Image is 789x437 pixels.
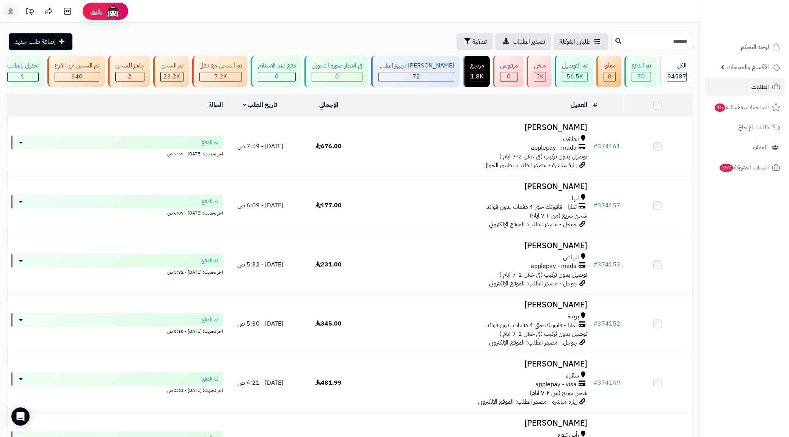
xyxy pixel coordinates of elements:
[237,319,283,328] span: [DATE] - 5:30 ص
[500,270,588,279] span: توصيل بدون تركيب (في خلال 2-7 ايام )
[11,386,223,394] div: اخر تحديث: [DATE] - 4:21 ص
[572,194,579,203] span: ابها
[237,260,283,269] span: [DATE] - 5:32 ص
[594,319,621,328] a: #374152
[315,378,342,387] span: 481.99
[705,158,784,177] a: السلات المتروكة357
[161,72,183,81] div: 23195
[11,208,223,216] div: اخر تحديث: [DATE] - 6:09 ص
[11,407,30,426] div: Open Intercom Messenger
[525,56,553,87] a: ملغي 5K
[738,122,769,133] span: طلبات الإرجاع
[531,262,577,271] span: applepay - mada
[595,56,623,87] a: معلق 0
[500,329,588,338] span: توصيل بدون تركيب (في خلال 2-7 ايام )
[594,201,598,210] span: #
[534,61,546,70] div: ملغي
[489,338,578,347] span: جوجل - مصدر الطلب: الموقع الإلكتروني
[258,61,296,70] div: دفع عند الاستلام
[594,142,598,151] span: #
[315,201,342,210] span: 177.00
[604,72,615,81] div: 0
[727,62,769,72] span: الأقسام والمنتجات
[312,72,362,81] div: 0
[632,61,651,70] div: تم الدفع
[705,138,784,157] a: العملاء
[566,72,583,81] span: 56.5K
[487,203,577,211] span: تمارا - فاتورتك حتى 4 دفعات بدون فوائد
[534,72,546,81] div: 4964
[202,316,218,324] span: تم الدفع
[319,100,338,110] a: الإجمالي
[536,380,577,389] span: applepay - visa
[90,7,102,16] span: رفيق
[366,123,588,132] h3: [PERSON_NAME]
[554,33,608,50] a: طلباتي المُوكلة
[705,118,784,136] a: طلبات الإرجاع
[604,61,616,70] div: معلق
[471,72,484,81] span: 1.8K
[489,220,578,229] span: جوجل - مصدر الطلب: الموقع الإلكتروني
[500,61,518,70] div: مرفوض
[560,37,591,46] span: طلباتي المُوكلة
[566,371,579,380] span: شقراء
[568,312,579,321] span: بريدة
[105,4,121,19] img: ai-face.png
[513,37,545,46] span: تصدير الطلبات
[623,56,658,87] a: تم الدفع 70
[366,182,588,191] h3: [PERSON_NAME]
[249,56,303,87] a: دفع عند الاستلام 0
[507,72,511,81] span: 0
[315,319,342,328] span: 345.00
[500,152,588,161] span: توصيل بدون تركيب (في خلال 2-7 ايام )
[11,268,223,276] div: اخر تحديث: [DATE] - 5:32 ص
[202,139,218,146] span: تم الدفع
[571,100,588,110] a: العميل
[594,378,621,387] a: #374149
[275,72,279,81] span: 0
[315,260,342,269] span: 231.00
[202,375,218,383] span: تم الدفع
[461,56,491,87] a: مرتجع 1.8K
[312,61,362,70] div: في انتظار صورة التحويل
[335,72,339,81] span: 0
[200,72,242,81] div: 7223
[484,161,578,170] span: زيارة مباشرة - مصدر الطلب: تطبيق الجوال
[237,378,283,387] span: [DATE] - 4:21 ص
[753,142,768,153] span: العملاء
[202,257,218,265] span: تم الدفع
[237,142,283,151] span: [DATE] - 7:59 ص
[705,78,784,96] a: الطلبات
[536,72,544,81] span: 5K
[608,72,612,81] span: 0
[370,56,461,87] a: [PERSON_NAME] تجهيز الطلب 72
[214,72,227,81] span: 7.2K
[152,56,191,87] a: تم الشحن 23.2K
[8,72,38,81] div: 1
[413,72,420,81] span: 72
[714,103,726,112] span: 15
[366,419,588,428] h3: [PERSON_NAME]
[303,56,370,87] a: في انتظار صورة التحويل 0
[55,61,99,70] div: تم الشحن من الفرع
[470,61,484,70] div: مرتجع
[751,82,769,92] span: الطلبات
[705,98,784,116] a: المراجعات والأسئلة15
[258,72,295,81] div: 0
[667,72,686,81] span: 94587
[741,42,769,52] span: لوحة التحكم
[472,37,487,46] span: تصفية
[553,56,595,87] a: تم التوصيل 56.5K
[116,72,144,81] div: 2
[55,72,99,81] div: 340
[594,260,621,269] a: #374153
[489,279,578,288] span: جوجل - مصدر الطلب: الموقع الإلكتروني
[719,162,769,173] span: السلات المتروكة
[705,38,784,56] a: لوحة التحكم
[366,301,588,309] h3: [PERSON_NAME]
[594,100,598,110] a: #
[9,33,72,50] a: إضافة طلب جديد
[530,388,588,398] span: شحن سريع (من ٢-٧ ايام)
[632,72,651,81] div: 70
[719,163,734,172] span: 357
